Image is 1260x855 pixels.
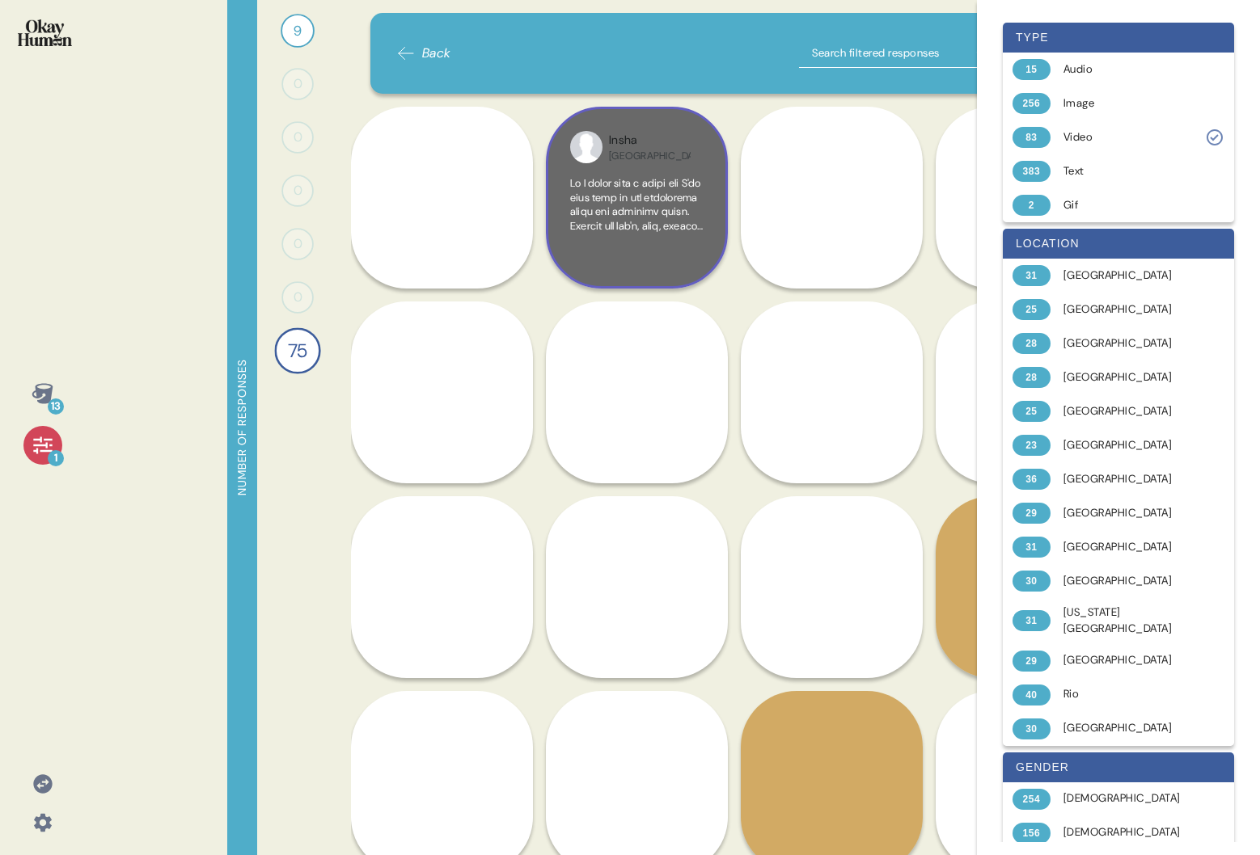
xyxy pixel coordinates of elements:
span: 0 [294,128,302,147]
div: 31 [1013,537,1051,558]
span: 75 [288,336,308,364]
span: 9 [294,20,302,41]
div: [GEOGRAPHIC_DATA] [1063,652,1192,668]
div: [GEOGRAPHIC_DATA] [1063,335,1192,352]
div: 36 [1013,469,1051,490]
div: 40 [1013,684,1051,705]
div: [DEMOGRAPHIC_DATA] [1063,824,1192,840]
div: 15 [1013,59,1051,80]
div: 28 [1013,333,1051,354]
div: 25 [1013,299,1051,320]
div: Video [1063,129,1192,145]
div: [DEMOGRAPHIC_DATA] [1063,790,1192,807]
div: 30 [1013,718,1051,739]
span: 0 [294,181,302,200]
span: Back [422,44,451,63]
img: okayhuman.3b1b6348.png [18,19,72,46]
div: [GEOGRAPHIC_DATA] [1063,437,1192,453]
div: [GEOGRAPHIC_DATA] [1063,505,1192,521]
input: Search filtered responses [799,39,1001,68]
div: gender [1003,752,1234,782]
div: [GEOGRAPHIC_DATA] [1063,471,1192,487]
div: 83 [1013,127,1051,148]
div: [GEOGRAPHIC_DATA] [1063,369,1192,385]
span: 0 [294,288,302,307]
div: Rio [1063,686,1192,702]
div: Audio [1063,61,1192,78]
div: 31 [1013,610,1051,631]
div: 31 [1013,265,1051,286]
div: 25 [1013,401,1051,422]
div: 256 [1013,93,1051,114]
div: 28 [1013,367,1051,388]
div: [GEOGRAPHIC_DATA] [1063,267,1192,284]
div: type [1003,23,1234,53]
div: [US_STATE][GEOGRAPHIC_DATA] [1063,604,1192,638]
div: Insha [609,132,691,150]
div: 383 [1013,161,1051,182]
span: 0 [294,234,302,254]
div: Gif [1063,197,1192,213]
div: 1 [48,450,64,466]
div: location [1003,229,1234,259]
div: 254 [1013,789,1051,810]
div: 30 [1013,571,1051,592]
div: 2 [1013,195,1051,216]
div: 23 [1013,435,1051,456]
div: 29 [1013,651,1051,672]
div: 13 [48,398,64,415]
div: [GEOGRAPHIC_DATA] [1063,720,1192,736]
div: [GEOGRAPHIC_DATA] [1063,573,1192,589]
div: 29 [1013,503,1051,524]
div: Image [1063,95,1192,112]
div: [GEOGRAPHIC_DATA] [609,150,691,162]
div: [GEOGRAPHIC_DATA] [1063,301,1192,318]
div: [GEOGRAPHIC_DATA] [1063,403,1192,419]
img: profilepic_27490353337247130.jpg [570,131,603,163]
span: 0 [294,74,302,94]
div: 156 [1013,823,1051,844]
div: [GEOGRAPHIC_DATA] [1063,539,1192,555]
div: Text [1063,163,1192,179]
